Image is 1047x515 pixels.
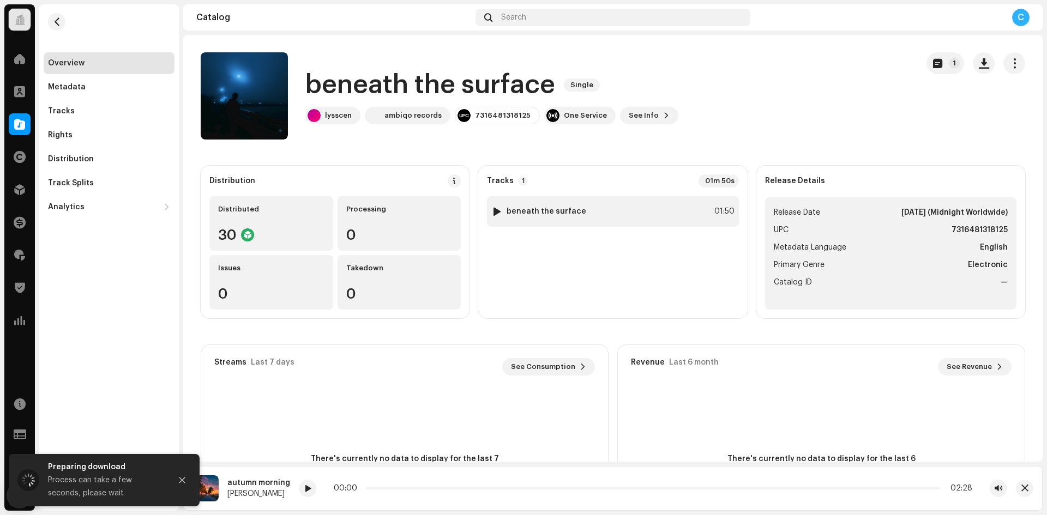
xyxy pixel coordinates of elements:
div: Distribution [48,155,94,163]
div: 01:50 [711,205,735,218]
div: 02:28 [944,484,972,493]
div: ambiqo records [384,111,442,120]
h1: beneath the surface [305,68,555,102]
span: See Revenue [947,356,992,378]
span: Release Date [774,206,820,219]
img: 12339074-817c-40ee-a312-1bbf88dd9fab [367,109,380,122]
re-m-nav-item: Metadata [44,76,174,98]
button: Close [171,469,193,491]
re-m-nav-dropdown: Analytics [44,196,174,218]
button: See Info [620,107,678,124]
button: See Revenue [938,358,1012,375]
div: C [1012,9,1030,26]
div: Last 7 days [251,358,294,367]
div: lysscen [325,111,352,120]
div: Distribution [209,177,255,185]
button: 1 [926,52,964,74]
span: UPC [774,223,789,237]
div: Open Intercom Messenger [7,482,33,508]
strong: Release Details [765,177,825,185]
span: See Consumption [511,356,575,378]
strong: Electronic [968,258,1008,271]
div: Tracks [48,107,75,116]
span: Single [564,78,600,92]
p-badge: 1 [949,58,960,69]
span: Metadata Language [774,241,846,254]
span: Search [501,13,526,22]
strong: Tracks [487,177,514,185]
div: Track Splits [48,179,94,187]
div: 7316481318125 [475,111,531,120]
div: Takedown [346,264,453,272]
div: autumn morning [227,478,290,487]
div: One Service [564,111,607,120]
span: There's currently no data to display for the last 6 month. Check back soon for updates. [723,453,919,476]
div: Last 6 month [669,358,719,367]
strong: English [980,241,1008,254]
re-m-nav-item: Overview [44,52,174,74]
span: There's currently no data to display for the last 7 days. Check back soon for updates. [306,453,503,476]
div: Overview [48,59,85,68]
div: Preparing download [48,461,163,474]
div: Distributed [218,205,324,214]
div: Issues [218,264,324,272]
span: See Info [629,105,659,126]
strong: [DATE] (Midnight Worldwide) [901,206,1008,219]
div: Revenue [631,358,665,367]
re-m-nav-item: Distribution [44,148,174,170]
div: [PERSON_NAME] [227,489,290,498]
span: Primary Genre [774,258,825,271]
div: Catalog [196,13,471,22]
strong: — [1001,276,1008,289]
div: Process can take a few seconds, please wait [48,474,163,500]
re-m-nav-item: Rights [44,124,174,146]
re-m-nav-item: Track Splits [44,172,174,194]
re-m-nav-item: Tracks [44,100,174,122]
strong: 7316481318125 [952,223,1008,237]
div: 00:00 [334,484,362,493]
div: Metadata [48,83,86,92]
div: 01m 50s [699,174,739,187]
p-badge: 1 [518,176,528,186]
span: Catalog ID [774,276,812,289]
div: Streams [214,358,246,367]
strong: beneath the surface [507,207,586,216]
div: Processing [346,205,453,214]
div: Rights [48,131,73,140]
div: Analytics [48,203,85,211]
img: 2b962077-33f9-4779-b286-11e70e54e57b [192,475,219,501]
button: See Consumption [502,358,595,375]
